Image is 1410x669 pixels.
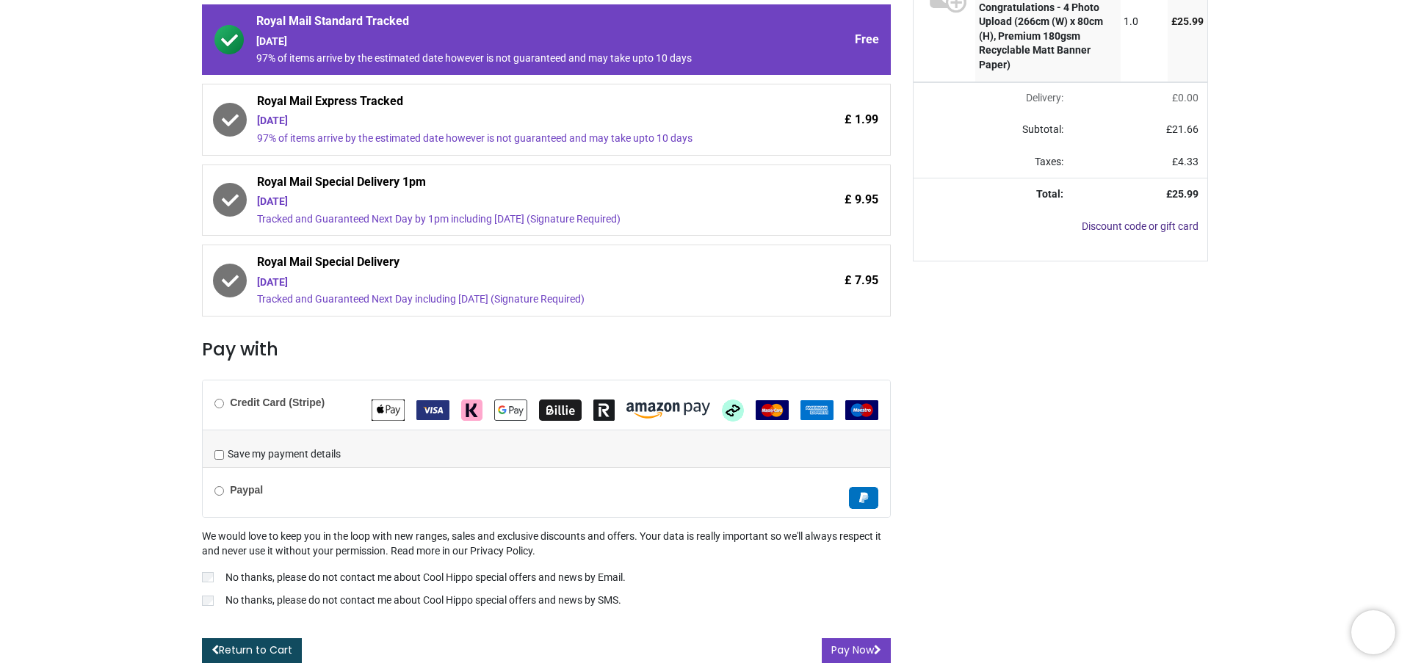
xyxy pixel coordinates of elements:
span: MasterCard [756,404,789,416]
td: Subtotal: [914,114,1072,146]
div: [DATE] [256,35,754,49]
img: MasterCard [756,400,789,420]
span: Amazon Pay [626,404,710,416]
span: Paypal [849,491,878,503]
div: [DATE] [257,275,754,290]
label: Save my payment details [214,447,341,462]
iframe: Brevo live chat [1351,610,1395,654]
input: Paypal [214,486,224,496]
div: [DATE] [257,195,754,209]
img: Apple Pay [372,399,405,421]
span: £ [1172,156,1198,167]
div: 1.0 [1124,15,1164,29]
strong: £ [1166,188,1198,200]
h3: Pay with [202,337,891,362]
span: £ 9.95 [845,192,878,208]
input: No thanks, please do not contact me about Cool Hippo special offers and news by SMS. [202,596,214,606]
span: £ 7.95 [845,272,878,289]
span: £ 1.99 [845,112,878,128]
img: Google Pay [494,399,527,421]
strong: Total: [1036,188,1063,200]
span: Free [855,32,879,48]
span: American Express [800,404,834,416]
td: Taxes: [914,146,1072,178]
span: Afterpay Clearpay [722,404,744,416]
span: 4.33 [1178,156,1198,167]
span: Apple Pay [372,404,405,416]
span: 21.66 [1172,123,1198,135]
div: 97% of items arrive by the estimated date however is not guaranteed and may take upto 10 days [256,51,754,66]
span: VISA [416,404,449,416]
p: No thanks, please do not contact me about Cool Hippo special offers and news by Email. [225,571,626,585]
div: [DATE] [257,114,754,129]
div: Tracked and Guaranteed Next Day by 1pm including [DATE] (Signature Required) [257,212,754,227]
span: Google Pay [494,404,527,416]
span: Billie [539,404,582,416]
b: Paypal [230,484,263,496]
input: Credit Card (Stripe) [214,399,224,408]
span: 25.99 [1177,15,1204,27]
div: Tracked and Guaranteed Next Day including [DATE] (Signature Required) [257,292,754,307]
a: Discount code or gift card [1082,220,1198,232]
span: Royal Mail Express Tracked [257,93,754,114]
div: We would love to keep you in the loop with new ranges, sales and exclusive discounts and offers. ... [202,529,891,610]
img: Revolut Pay [593,399,615,421]
img: Afterpay Clearpay [722,399,744,422]
input: Save my payment details [214,450,224,460]
span: Revolut Pay [593,404,615,416]
img: Paypal [849,487,878,509]
span: Royal Mail Special Delivery 1pm [257,174,754,195]
a: Return to Cart [202,638,302,663]
span: Royal Mail Standard Tracked [256,13,754,34]
img: Amazon Pay [626,402,710,419]
img: VISA [416,400,449,420]
p: No thanks, please do not contact me about Cool Hippo special offers and news by SMS. [225,593,621,608]
span: 0.00 [1178,92,1198,104]
span: Klarna [461,404,482,416]
span: £ [1172,92,1198,104]
div: 97% of items arrive by the estimated date however is not guaranteed and may take upto 10 days [257,131,754,146]
img: Maestro [845,400,878,420]
span: Maestro [845,404,878,416]
img: Billie [539,399,582,421]
td: Delivery will be updated after choosing a new delivery method [914,82,1072,115]
img: American Express [800,400,834,420]
button: Pay Now [822,638,891,663]
span: £ [1171,15,1204,27]
span: £ [1166,123,1198,135]
b: Credit Card (Stripe) [230,397,325,408]
span: Royal Mail Special Delivery [257,254,754,275]
input: No thanks, please do not contact me about Cool Hippo special offers and news by Email. [202,572,214,582]
span: 25.99 [1172,188,1198,200]
img: Klarna [461,399,482,421]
